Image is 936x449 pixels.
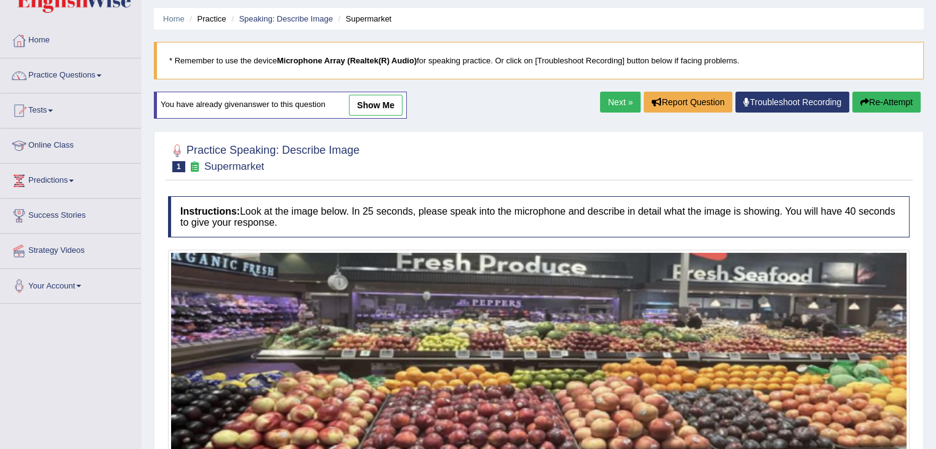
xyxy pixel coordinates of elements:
h4: Look at the image below. In 25 seconds, please speak into the microphone and describe in detail w... [168,196,910,237]
button: Re-Attempt [852,92,921,113]
a: Tests [1,93,141,124]
a: Home [163,14,185,23]
a: Practice Questions [1,58,141,89]
a: Your Account [1,269,141,300]
li: Practice [186,13,226,25]
blockquote: * Remember to use the device for speaking practice. Or click on [Troubleshoot Recording] button b... [154,42,924,79]
small: Supermarket [204,161,264,172]
li: Supermarket [335,13,391,25]
h2: Practice Speaking: Describe Image [168,141,359,172]
b: Microphone Array (Realtek(R) Audio) [277,56,417,65]
a: Success Stories [1,199,141,229]
small: Exam occurring question [188,161,201,173]
span: 1 [172,161,185,172]
a: Predictions [1,164,141,194]
a: Home [1,23,141,54]
a: Next » [600,92,641,113]
a: Strategy Videos [1,234,141,264]
b: Instructions: [180,206,240,217]
a: show me [349,95,402,116]
a: Speaking: Describe Image [239,14,332,23]
div: You have already given answer to this question [154,92,407,119]
button: Report Question [644,92,732,113]
a: Troubleshoot Recording [735,92,849,113]
a: Online Class [1,129,141,159]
